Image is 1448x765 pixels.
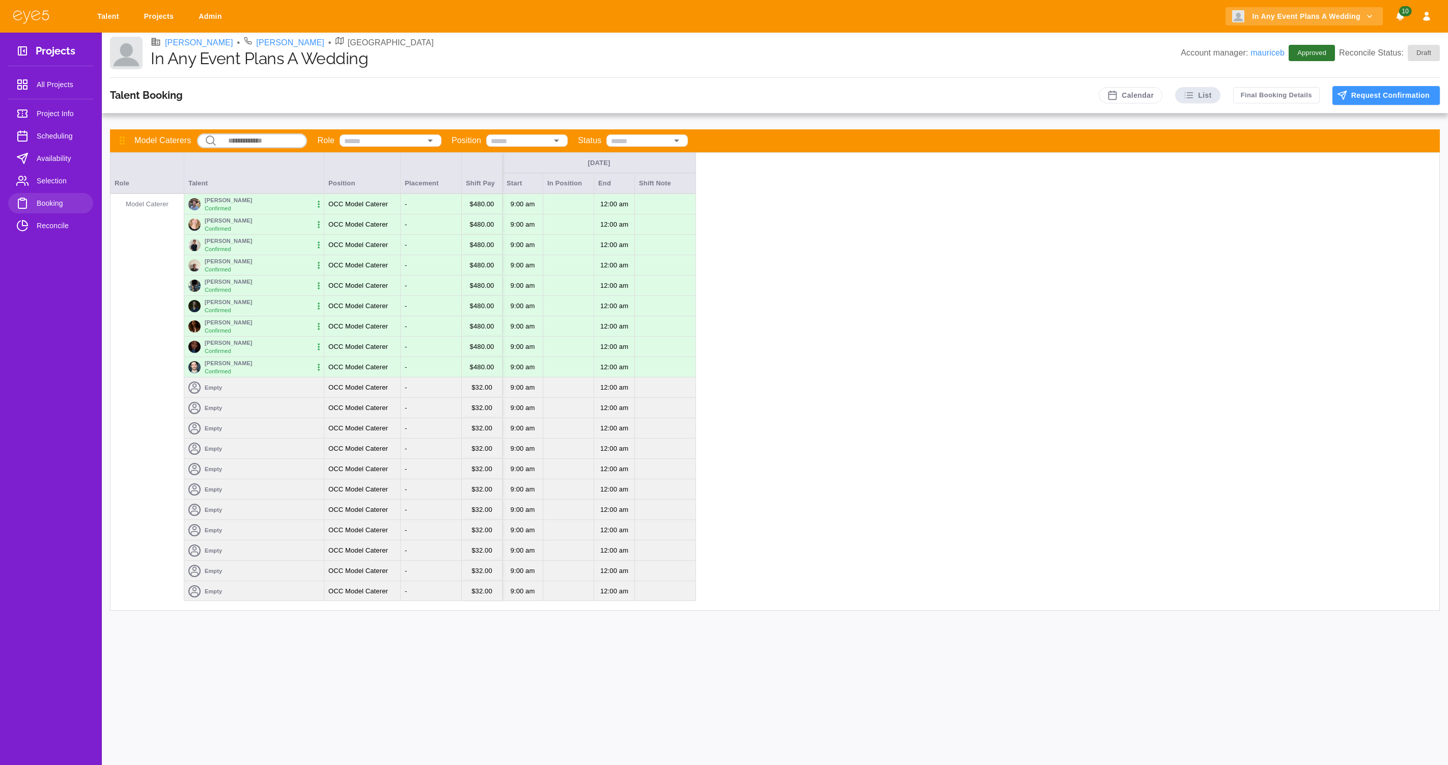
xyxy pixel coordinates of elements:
a: [PERSON_NAME] [165,37,233,49]
span: Availability [37,152,85,165]
div: Placement [401,153,462,194]
a: Reconcile [8,215,93,236]
p: OCC Model Caterer [328,444,388,454]
p: $ 32.00 [471,464,492,474]
p: 9:00 AM [503,381,543,394]
p: Empty [205,444,222,453]
p: [PERSON_NAME] [205,257,253,265]
p: $ 480.00 [470,260,494,270]
p: Reconcile Status: [1339,45,1440,61]
p: OCC Model Caterer [328,525,388,535]
p: $ 480.00 [470,199,494,209]
p: $ 32.00 [471,586,492,596]
button: Open [549,133,564,148]
p: Empty [205,566,222,575]
p: Role [317,134,335,147]
div: Position [324,153,401,194]
p: - [405,464,407,474]
a: mauriceb [1250,48,1285,57]
p: 12:00 AM [593,279,636,292]
p: Confirmed [205,326,231,335]
a: All Projects [8,74,93,95]
button: Open [423,133,437,148]
p: $ 480.00 [470,321,494,332]
p: 12:00 AM [593,361,636,374]
p: 9:00 AM [503,299,543,313]
a: Availability [8,148,93,169]
p: 9:00 AM [503,585,543,598]
span: Approved [1291,48,1332,58]
img: 83e41d60-29e5-11f0-9cac-2be69bdfcf08 [188,361,201,373]
p: [PERSON_NAME] [205,318,253,326]
p: 9:00 AM [503,218,543,231]
p: OCC Model Caterer [328,362,388,372]
p: 12:00 AM [593,524,636,537]
img: 63e132d0-fd2e-11ee-9815-3f266e522641 [188,239,201,251]
p: Confirmed [205,265,231,274]
p: [PERSON_NAME] [205,236,253,245]
p: 9:00 AM [503,279,543,292]
p: 9:00 AM [503,340,543,353]
p: OCC Model Caterer [328,464,388,474]
p: $ 32.00 [471,505,492,515]
p: [PERSON_NAME] [205,359,253,367]
a: Project Info [8,103,93,124]
p: 12:00 AM [593,299,636,313]
p: 12:00 AM [593,320,636,333]
p: 9:00 AM [503,503,543,516]
p: 12:00 AM [593,198,636,211]
p: OCC Model Caterer [328,505,388,515]
p: 12:00 AM [593,544,636,557]
p: 12:00 AM [593,503,636,516]
p: 12:00 AM [593,259,636,272]
p: OCC Model Caterer [328,382,388,393]
p: Confirmed [205,225,231,233]
p: 9:00 AM [503,524,543,537]
p: Confirmed [205,347,231,356]
p: [PERSON_NAME] [205,196,253,204]
a: Scheduling [8,126,93,146]
p: 12:00 AM [593,401,636,415]
p: Account manager: [1181,47,1285,59]
p: [PERSON_NAME] [205,216,253,225]
a: Admin [192,7,232,26]
p: $ 480.00 [470,281,494,291]
p: OCC Model Caterer [328,281,388,291]
p: - [405,444,407,454]
p: Confirmed [205,286,231,294]
p: - [405,586,407,596]
span: Draft [1410,48,1437,58]
p: OCC Model Caterer [328,586,388,596]
p: $ 480.00 [470,362,494,372]
button: Final Booking Details [1233,87,1320,103]
a: Booking [8,193,93,213]
img: 687b3fc0-42bb-11ef-a04b-5bf94ed21a41 [188,259,201,271]
img: Client logo [1232,10,1244,22]
p: 12:00 AM [593,564,636,578]
div: Shift Note [635,173,696,194]
p: 9:00 AM [503,544,543,557]
p: - [405,382,407,393]
p: Confirmed [205,367,231,376]
p: - [405,342,407,352]
button: Notifications [1391,7,1409,26]
p: OCC Model Caterer [328,301,388,311]
p: OCC Model Caterer [328,321,388,332]
a: Selection [8,171,93,191]
p: Confirmed [205,245,231,254]
p: Empty [205,485,222,494]
p: - [405,423,407,433]
p: 9:00 AM [503,442,543,455]
p: $ 480.00 [470,301,494,311]
div: Role [110,153,184,194]
button: Request Confirmation [1332,86,1440,105]
p: $ 32.00 [471,545,492,556]
p: Status [578,134,601,147]
p: Confirmed [205,306,231,315]
p: 9:00 AM [503,483,543,496]
p: 12:00 AM [593,585,636,598]
p: OCC Model Caterer [328,566,388,576]
p: Position [452,134,481,147]
p: 12:00 AM [593,422,636,435]
p: 9:00 AM [503,361,543,374]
